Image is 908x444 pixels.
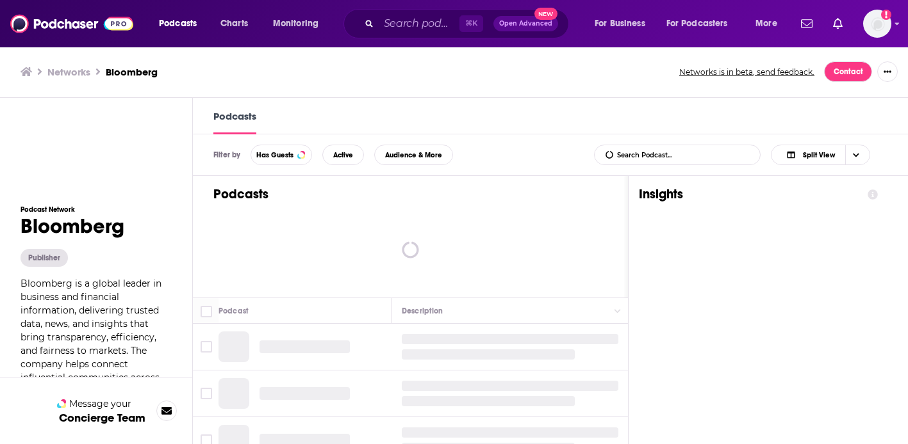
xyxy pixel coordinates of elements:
[201,341,212,353] span: Toggle select row
[402,303,443,319] div: Description
[499,20,552,27] span: Open Advanced
[47,66,90,78] a: Networks
[212,13,256,34] a: Charts
[771,145,887,165] h2: Choose View
[69,397,131,410] span: Message your
[10,12,133,36] img: Podchaser - Follow, Share and Rate Podcasts
[256,152,293,159] span: Has Guests
[658,13,747,34] button: open menu
[755,15,777,33] span: More
[493,16,558,31] button: Open AdvancedNew
[150,13,213,34] button: open menu
[863,10,891,38] span: Logged in as jciarczynski
[534,8,557,20] span: New
[213,186,607,202] h1: Podcasts
[610,304,625,319] button: Column Actions
[796,13,818,35] a: Show notifications dropdown
[201,388,212,399] span: Toggle select row
[106,66,158,78] a: Bloomberg
[333,152,353,159] span: Active
[675,67,819,77] button: Networks is in beta, send feedback.
[881,10,891,20] svg: Add a profile image
[251,145,312,165] button: Has Guests
[379,13,459,34] input: Search podcasts, credits, & more...
[220,15,248,33] span: Charts
[747,13,793,34] button: open menu
[666,15,728,33] span: For Podcasters
[21,205,172,214] h3: Podcast Network
[21,278,166,424] span: Bloomberg is a global leader in business and financial information, delivering trusted data, news...
[356,9,581,38] div: Search podcasts, credits, & more...
[322,145,364,165] button: Active
[273,15,318,33] span: Monitoring
[264,13,335,34] button: open menu
[803,152,835,159] span: Split View
[21,214,172,239] h1: Bloomberg
[159,15,197,33] span: Podcasts
[863,10,891,38] button: Show profile menu
[824,61,872,82] a: Contact
[586,13,661,34] button: open menu
[213,150,240,159] h3: Filter by
[877,61,898,82] button: Show More Button
[385,152,442,159] span: Audience & More
[828,13,848,35] a: Show notifications dropdown
[213,110,256,134] a: Podcasts
[219,303,249,319] div: Podcast
[374,145,453,165] button: Audience & More
[21,249,68,267] button: Publisher
[863,10,891,38] img: User Profile
[595,15,645,33] span: For Business
[59,411,145,424] h3: Concierge Team
[771,145,870,165] button: Choose View
[459,15,483,32] span: ⌘ K
[639,186,857,202] h1: Insights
